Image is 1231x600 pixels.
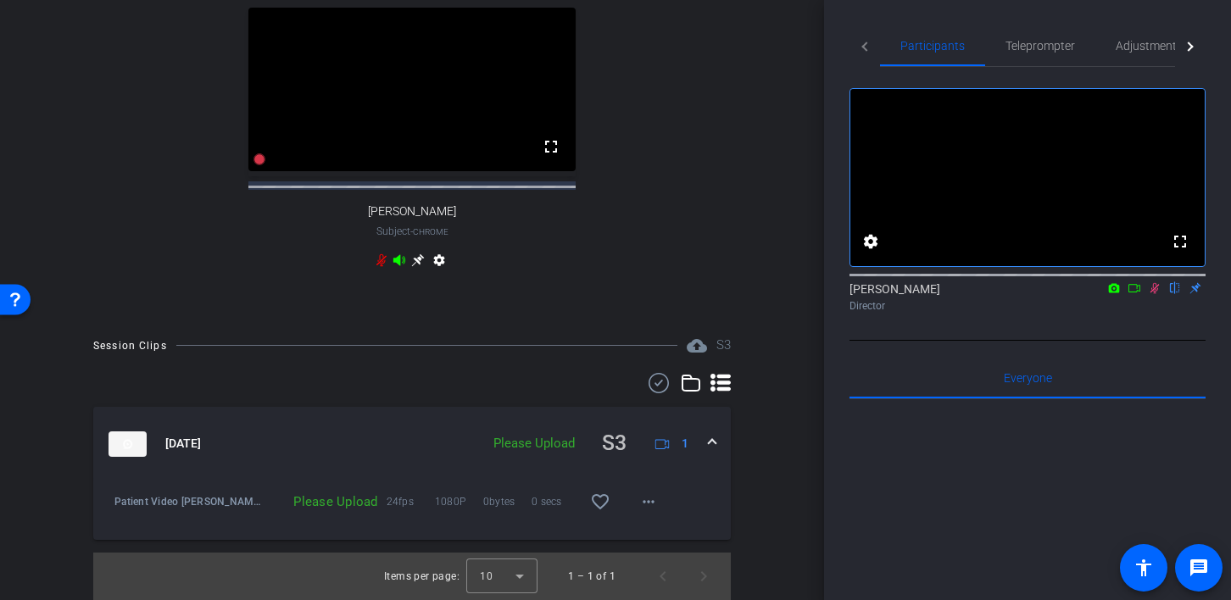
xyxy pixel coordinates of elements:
[861,231,881,252] mat-icon: settings
[387,493,435,510] span: 24fps
[93,481,731,540] div: thumb-nail[DATE]Please UploadS31
[602,427,627,460] div: S3
[687,336,707,356] mat-icon: cloud_upload
[568,568,615,585] div: 1 – 1 of 1
[682,435,688,453] span: 1
[643,556,683,597] button: Previous page
[429,253,449,274] mat-icon: settings
[541,136,561,157] mat-icon: fullscreen
[93,407,731,481] mat-expansion-panel-header: thumb-nail[DATE]Please UploadS31
[1170,231,1190,252] mat-icon: fullscreen
[265,493,387,510] div: Please Upload
[368,204,456,219] span: [PERSON_NAME]
[900,40,965,52] span: Participants
[1189,558,1209,578] mat-icon: message
[165,435,201,453] span: [DATE]
[1004,372,1052,384] span: Everyone
[410,225,413,237] span: -
[532,493,580,510] span: 0 secs
[435,493,483,510] span: 1080P
[716,336,731,355] h2: S3
[114,493,265,510] span: Patient Video [PERSON_NAME] 9-26-iphone-2025-09-26-11-43-07-375-0
[485,434,583,453] div: Please Upload
[1116,40,1183,52] span: Adjustments
[716,336,731,355] div: Session clips
[1134,558,1154,578] mat-icon: accessibility
[1165,280,1185,295] mat-icon: flip
[590,492,610,512] mat-icon: favorite_border
[849,298,1206,314] div: Director
[683,556,724,597] button: Next page
[1005,40,1075,52] span: Teleprompter
[849,281,1206,314] div: [PERSON_NAME]
[413,227,448,236] span: Chrome
[638,492,659,512] mat-icon: more_horiz
[483,493,532,510] span: 0bytes
[376,224,448,239] span: Subject
[109,431,147,457] img: thumb-nail
[687,336,707,356] span: Destinations for your clips
[384,568,460,585] div: Items per page:
[93,337,167,354] div: Session Clips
